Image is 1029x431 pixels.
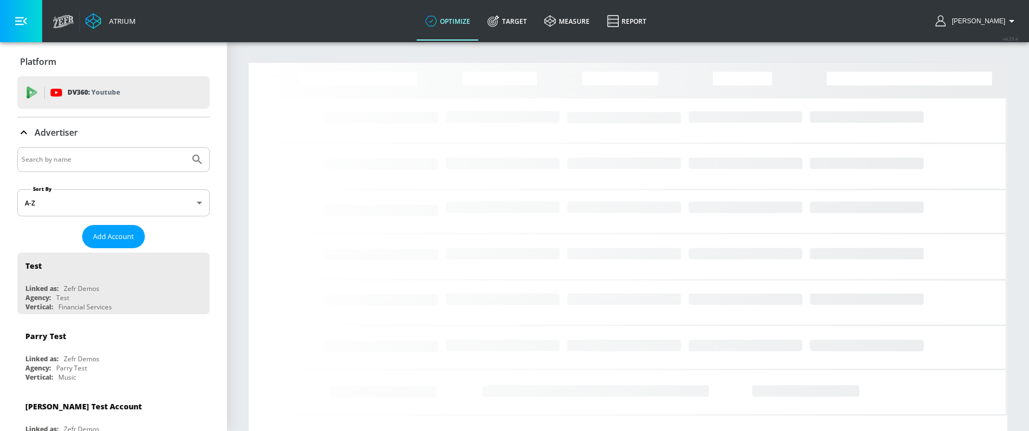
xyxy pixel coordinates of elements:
[25,354,58,363] div: Linked as:
[17,189,210,216] div: A-Z
[17,117,210,148] div: Advertiser
[25,284,58,293] div: Linked as:
[64,354,99,363] div: Zefr Demos
[85,13,136,29] a: Atrium
[536,2,598,41] a: measure
[479,2,536,41] a: Target
[17,253,210,314] div: TestLinked as:Zefr DemosAgency:TestVertical:Financial Services
[25,302,53,311] div: Vertical:
[17,323,210,384] div: Parry TestLinked as:Zefr DemosAgency:Parry TestVertical:Music
[947,17,1005,25] span: login as: yen.lopezgallardo@zefr.com
[417,2,479,41] a: optimize
[17,47,210,77] div: Platform
[58,373,76,382] div: Music
[35,127,78,138] p: Advertiser
[64,284,99,293] div: Zefr Demos
[25,331,66,341] div: Parry Test
[598,2,655,41] a: Report
[58,302,112,311] div: Financial Services
[22,152,185,167] input: Search by name
[25,261,42,271] div: Test
[25,373,53,382] div: Vertical:
[17,76,210,109] div: DV360: Youtube
[56,363,87,373] div: Parry Test
[82,225,145,248] button: Add Account
[91,87,120,98] p: Youtube
[25,293,51,302] div: Agency:
[20,56,56,68] p: Platform
[56,293,69,302] div: Test
[1003,36,1018,42] span: v 4.25.4
[25,401,142,412] div: [PERSON_NAME] Test Account
[936,15,1018,28] button: [PERSON_NAME]
[68,87,120,98] p: DV360:
[25,363,51,373] div: Agency:
[105,16,136,26] div: Atrium
[93,230,134,243] span: Add Account
[31,185,54,193] label: Sort By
